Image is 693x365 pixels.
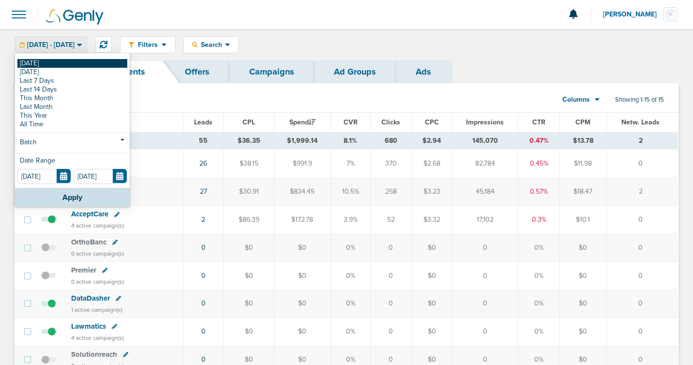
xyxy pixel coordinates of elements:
[370,234,411,262] td: 0
[518,132,559,150] td: 0.47%
[71,335,124,341] small: 4 active campaign(s)
[606,234,678,262] td: 0
[560,289,607,318] td: $0
[518,178,559,206] td: 0.57%
[606,206,678,234] td: 0
[560,150,607,178] td: $11.98
[229,61,314,83] a: Campaigns
[452,206,518,234] td: 17,102
[224,206,274,234] td: $86.39
[411,132,452,150] td: $2.94
[224,234,274,262] td: $0
[331,234,370,262] td: 0%
[98,61,165,83] a: Clients
[452,150,518,178] td: 82,784
[224,318,274,346] td: $0
[560,261,607,289] td: $0
[17,85,127,94] a: Last 14 Days
[15,188,130,207] button: Apply
[71,322,106,331] span: Lawmatics
[411,289,452,318] td: $0
[452,261,518,289] td: 0
[314,61,396,83] a: Ad Groups
[452,318,518,346] td: 0
[17,94,127,103] a: This Month
[71,222,124,229] small: 4 active campaign(s)
[17,103,127,111] a: Last Month
[560,234,607,262] td: $0
[370,261,411,289] td: 0
[274,178,331,206] td: $834.45
[274,318,331,346] td: $0
[603,11,663,18] span: [PERSON_NAME]
[370,150,411,178] td: 370
[197,41,225,49] span: Search
[46,9,104,25] img: Genly
[199,159,207,167] a: 26
[15,61,98,83] a: Dashboard
[165,61,229,83] a: Offers
[615,96,664,104] span: Showing 1-15 of 15
[575,118,590,126] span: CPM
[606,132,678,150] td: 2
[518,318,559,346] td: 0%
[201,299,206,307] a: 0
[274,150,331,178] td: $991.9
[71,266,96,274] span: Premier
[71,294,110,303] span: DataDasher
[370,289,411,318] td: 0
[560,318,607,346] td: $0
[518,234,559,262] td: 0%
[606,289,678,318] td: 0
[224,289,274,318] td: $0
[466,118,504,126] span: Impressions
[331,206,370,234] td: 3.9%
[17,157,127,169] div: Date Range
[331,178,370,206] td: 10.5%
[411,261,452,289] td: $0
[71,350,117,359] span: Solutionreach
[17,111,127,120] a: This Year
[183,132,224,150] td: 55
[452,289,518,318] td: 0
[560,132,607,150] td: $13.78
[201,327,206,335] a: 0
[27,42,75,48] span: [DATE] - [DATE]
[17,120,127,129] a: All Time
[331,261,370,289] td: 0%
[370,132,411,150] td: 680
[518,206,559,234] td: 0.3%
[606,318,678,346] td: 0
[331,289,370,318] td: 0%
[71,250,124,257] small: 0 active campaign(s)
[224,261,274,289] td: $0
[381,118,400,126] span: Clicks
[396,61,451,83] a: Ads
[71,278,124,285] small: 0 active campaign(s)
[200,187,207,196] a: 27
[411,150,452,178] td: $2.68
[370,206,411,234] td: 52
[17,76,127,85] a: Last 7 Days
[411,206,452,234] td: $3.32
[134,41,162,49] span: Filters
[518,261,559,289] td: 0%
[452,132,518,150] td: 145,070
[274,132,331,150] td: $1,999.14
[274,206,331,234] td: $172.78
[532,118,545,126] span: CTR
[606,261,678,289] td: 0
[201,215,205,224] a: 2
[370,178,411,206] td: 258
[201,272,206,280] a: 0
[518,150,559,178] td: 0.45%
[331,318,370,346] td: 0%
[224,132,274,150] td: $36.35
[411,318,452,346] td: $0
[201,243,206,252] a: 0
[370,318,411,346] td: 0
[289,118,316,126] span: Spend
[71,238,106,246] span: OrthoBanc
[518,289,559,318] td: 0%
[411,234,452,262] td: $0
